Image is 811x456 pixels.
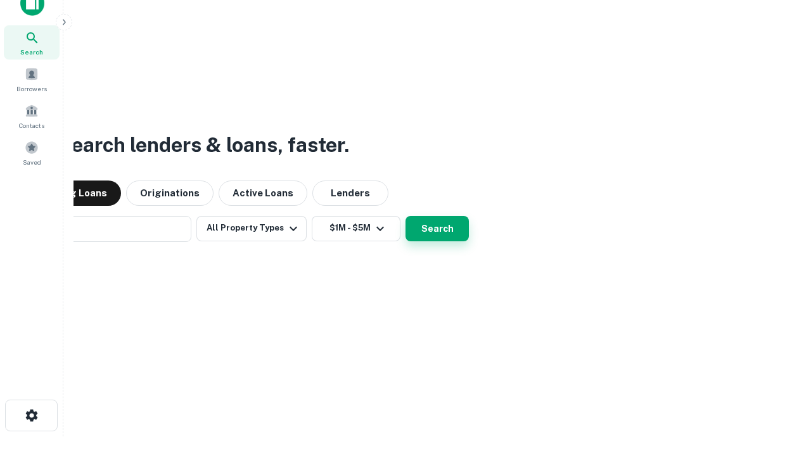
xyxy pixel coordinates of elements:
[4,62,60,96] a: Borrowers
[126,180,214,206] button: Originations
[196,216,307,241] button: All Property Types
[23,157,41,167] span: Saved
[20,47,43,57] span: Search
[58,130,349,160] h3: Search lenders & loans, faster.
[4,25,60,60] a: Search
[19,120,44,130] span: Contacts
[16,84,47,94] span: Borrowers
[312,180,388,206] button: Lenders
[312,216,400,241] button: $1M - $5M
[4,136,60,170] a: Saved
[219,180,307,206] button: Active Loans
[748,355,811,415] iframe: Chat Widget
[4,99,60,133] a: Contacts
[405,216,469,241] button: Search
